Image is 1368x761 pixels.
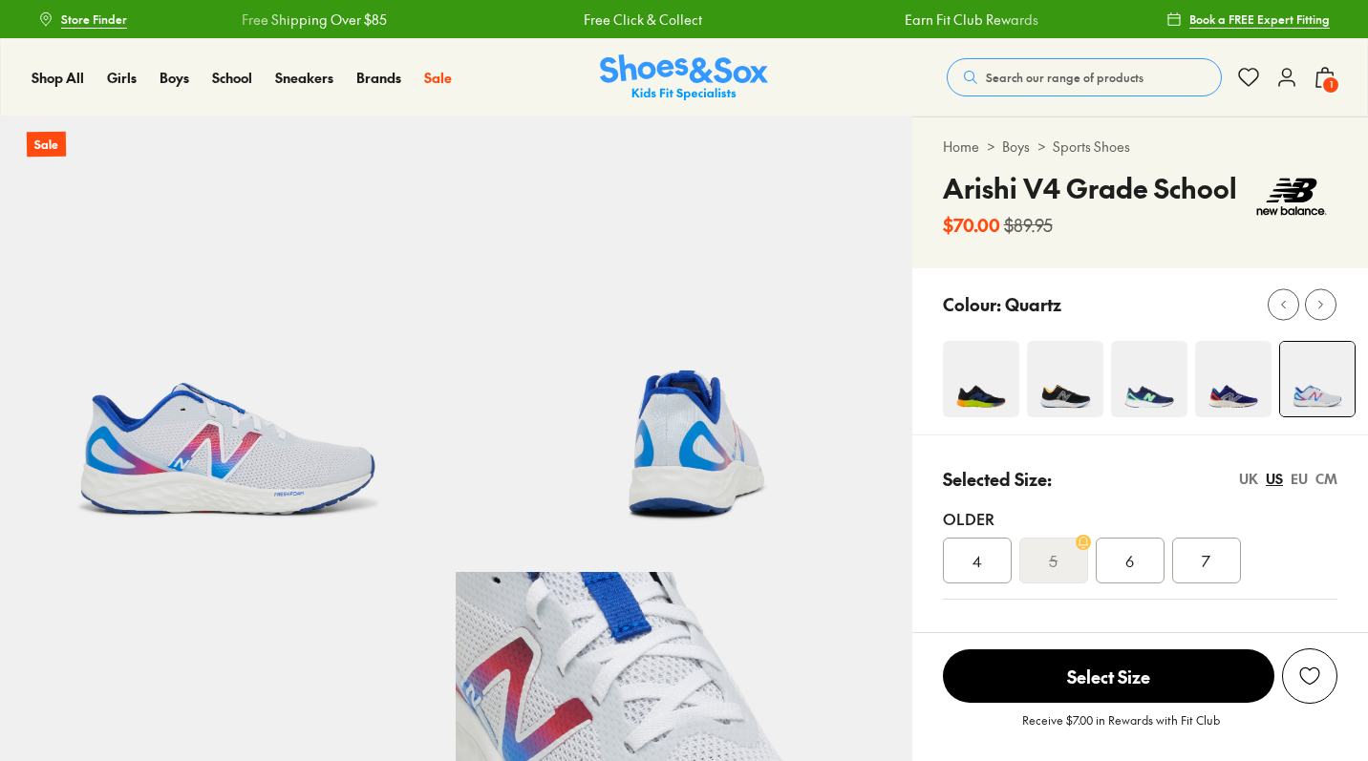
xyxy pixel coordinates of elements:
button: Add to Wishlist [1282,648,1337,704]
a: Sneakers [275,68,333,88]
img: 4-474765_1 [1027,341,1103,417]
div: Older [943,507,1337,530]
a: Earn Fit Club Rewards [803,10,937,30]
button: 1 [1314,56,1336,98]
s: 5 [1049,549,1058,572]
a: Brands [356,68,401,88]
a: Free Shipping Over $85 [1126,10,1272,30]
a: Girls [107,68,137,88]
a: Shoes & Sox [600,54,768,101]
p: Colour: [943,291,1001,317]
span: Sale [424,68,452,87]
span: 6 [1125,549,1134,572]
span: 7 [1202,549,1210,572]
a: Book a FREE Expert Fitting [1166,2,1330,36]
a: Boys [1002,137,1030,157]
img: 4-475667_1 [1280,342,1355,416]
span: Store Finder [61,11,127,28]
div: > > [943,137,1337,157]
div: CM [1315,469,1337,489]
span: 1 [1321,75,1340,95]
span: Select Size [943,649,1274,703]
b: $70.00 [943,212,1000,238]
p: Sale [27,132,66,158]
button: Search our range of products [947,58,1222,96]
span: Search our range of products [986,69,1144,86]
a: Store Finder [38,2,127,36]
span: Shop All [32,68,84,87]
a: Boys [160,68,189,88]
s: $89.95 [1004,212,1053,238]
a: Home [943,137,979,157]
img: SNS_Logo_Responsive.svg [600,54,768,101]
p: Quartz [1005,291,1061,317]
span: Girls [107,68,137,87]
img: Vendor logo [1246,168,1337,225]
p: Selected Size: [943,466,1052,492]
p: Receive $7.00 in Rewards with Fit Club [1022,711,1220,746]
h4: Arishi V4 Grade School [943,168,1237,208]
div: UK [1239,469,1258,489]
a: Shop All [32,68,84,88]
button: Select Size [943,648,1274,704]
img: 5-475668_1 [456,116,911,572]
a: School [212,68,252,88]
span: Brands [356,68,401,87]
div: EU [1291,469,1308,489]
a: Sports Shoes [1053,137,1130,157]
div: Unsure on sizing? We have a range of resources to help [943,630,1337,650]
img: 4-498843_1 [1195,341,1272,417]
span: School [212,68,252,87]
a: Free Shipping Over $85 [140,10,286,30]
img: 4-498838_1 [943,341,1019,417]
img: 4-551709_1 [1111,341,1187,417]
span: 4 [973,549,982,572]
span: Book a FREE Expert Fitting [1189,11,1330,28]
span: Boys [160,68,189,87]
a: Free Click & Collect [482,10,601,30]
div: US [1266,469,1283,489]
span: Sneakers [275,68,333,87]
a: Sale [424,68,452,88]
